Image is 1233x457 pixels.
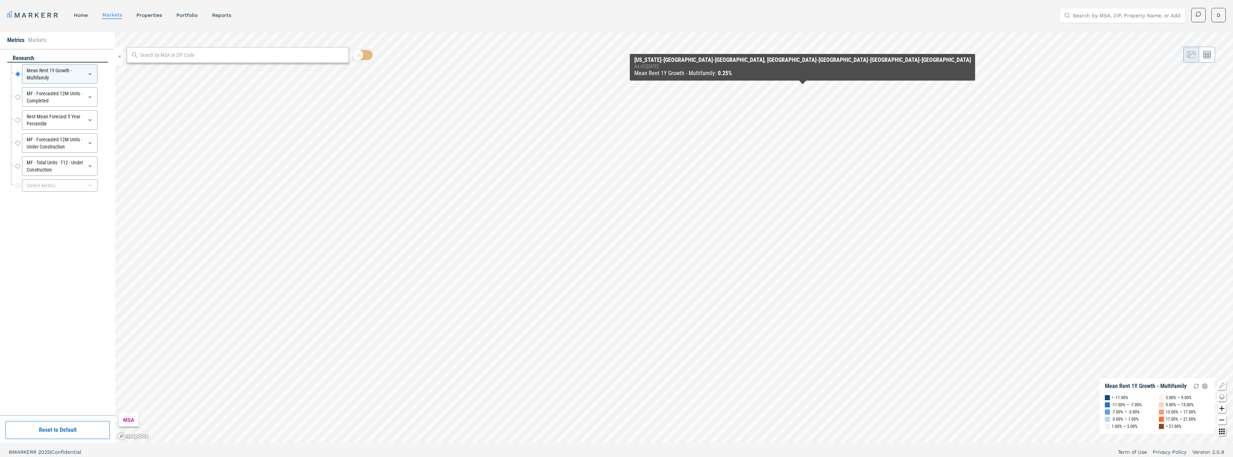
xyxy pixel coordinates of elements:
div: [US_STATE]-[GEOGRAPHIC_DATA]-[GEOGRAPHIC_DATA], [GEOGRAPHIC_DATA]-[GEOGRAPHIC_DATA]-[GEOGRAPHIC_D... [634,57,971,63]
div: research [7,54,108,63]
span: Confidential [51,449,81,455]
a: Mapbox logo [117,432,149,440]
canvas: Map [115,32,1233,443]
a: Portfolio [176,12,198,18]
div: Mean Rent 1Y Growth - Multifamily [22,64,98,84]
span: MARKERR [13,449,38,455]
div: < -11.00% [1112,394,1128,401]
button: Zoom in map button [1218,404,1226,413]
span: © [9,449,13,455]
div: -3.00% — 1.00% [1112,416,1139,423]
input: Search by MSA, ZIP, Property Name, or Address [1073,8,1181,23]
a: markets [102,12,122,18]
a: Version 2.0.8 [1192,448,1224,456]
a: reports [212,12,231,18]
div: Mean Rent 1Y Growth - Multifamily [1105,383,1187,390]
div: -7.00% — -3.00% [1112,408,1140,416]
div: Mean Rent 1Y Growth - Multifamily : [634,69,971,78]
button: Other options map button [1218,427,1226,436]
img: Settings [1201,382,1209,390]
div: 1.00% — 5.00% [1112,423,1138,430]
div: Map Tooltip Content [634,57,971,78]
div: 9.00% — 13.00% [1166,401,1194,408]
button: D [1211,8,1226,22]
b: 0.25% [718,70,732,77]
div: (Select Metric) [22,179,98,192]
a: Term of Use [1118,448,1147,456]
a: home [74,12,88,18]
a: properties [136,12,162,18]
img: Reload Legend [1192,382,1201,390]
button: Change style map button [1218,393,1226,401]
button: Reset to Default [5,421,110,439]
div: Rent Mean Forecast 5 Year Percentile [22,110,98,130]
div: > 21.00% [1166,423,1182,430]
div: 13.00% — 17.00% [1166,408,1196,416]
div: MF - Forecasted 12M Units - Completed [22,87,98,107]
button: Show/Hide Legend Map Button [1218,381,1226,390]
div: MF - Total Units - T12 - Under Construction [22,156,98,176]
div: As of : [DATE] [634,63,971,69]
input: Search by MSA or ZIP Code [140,51,345,59]
li: Markets [28,36,47,45]
div: 5.00% — 9.00% [1166,394,1192,401]
div: MSA [119,413,139,426]
span: 2025 | [38,449,51,455]
div: 17.00% — 21.00% [1166,416,1196,423]
a: MARKERR [7,10,59,20]
li: Metrics [7,36,24,45]
button: Zoom out map button [1218,416,1226,424]
div: -11.00% — -7.00% [1112,401,1142,408]
span: D [1217,12,1220,19]
div: MF - Forecasted 12M Units - Under Construction [22,133,98,153]
a: Privacy Policy [1153,448,1187,456]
